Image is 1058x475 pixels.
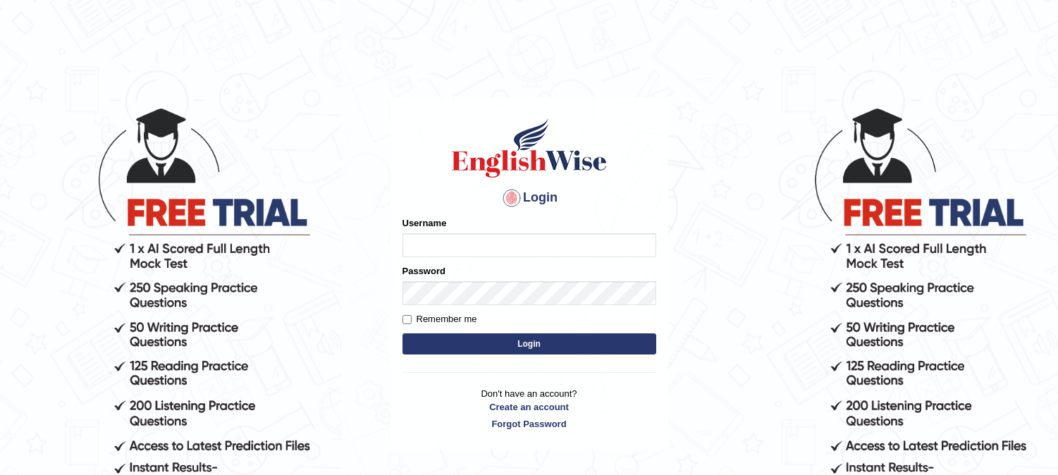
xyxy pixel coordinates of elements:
a: Create an account [402,400,656,414]
label: Username [402,216,447,230]
p: Don't have an account? [402,387,656,431]
label: Password [402,264,445,278]
a: Forgot Password [402,417,656,431]
input: Remember me [402,315,412,324]
h4: Login [402,187,656,209]
label: Remember me [402,312,477,326]
img: Logo of English Wise sign in for intelligent practice with AI [449,116,610,180]
button: Login [402,333,656,354]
